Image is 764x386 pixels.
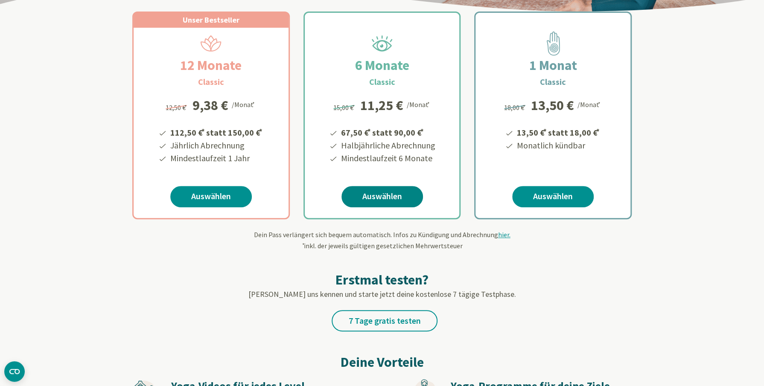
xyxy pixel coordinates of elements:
h2: Deine Vorteile [132,352,632,372]
h2: Erstmal testen? [132,271,632,288]
span: Unser Bestseller [183,15,239,25]
a: Auswählen [170,186,252,207]
li: Monatlich kündbar [516,139,601,152]
h2: 6 Monate [335,55,430,75]
a: Auswählen [512,186,594,207]
h3: Classic [369,75,395,88]
li: Mindestlaufzeit 1 Jahr [169,152,264,165]
h3: Classic [198,75,224,88]
span: 15,00 € [333,103,356,112]
h3: Classic [540,75,566,88]
li: Halbjährliche Abrechnung [340,139,435,152]
li: 67,50 € statt 90,00 € [340,125,435,139]
li: Mindestlaufzeit 6 Monate [340,152,435,165]
li: 112,50 € statt 150,00 € [169,125,264,139]
li: Jährlich Abrechnung [169,139,264,152]
div: /Monat [577,99,602,110]
li: 13,50 € statt 18,00 € [516,125,601,139]
span: inkl. der jeweils gültigen gesetzlichen Mehrwertsteuer [301,241,463,250]
div: /Monat [232,99,256,110]
div: /Monat [407,99,431,110]
div: 11,25 € [360,99,403,112]
h2: 12 Monate [160,55,262,75]
button: CMP-Widget öffnen [4,361,25,382]
div: Dein Pass verlängert sich bequem automatisch. Infos zu Kündigung und Abrechnung [132,229,632,251]
span: 12,50 € [166,103,188,112]
div: 13,50 € [531,99,574,112]
p: [PERSON_NAME] uns kennen und starte jetzt deine kostenlose 7 tägige Testphase. [132,288,632,300]
h2: 1 Monat [509,55,598,75]
a: Auswählen [341,186,423,207]
div: 9,38 € [192,99,228,112]
span: hier. [498,230,510,239]
a: 7 Tage gratis testen [332,310,437,331]
span: 18,00 € [504,103,527,112]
